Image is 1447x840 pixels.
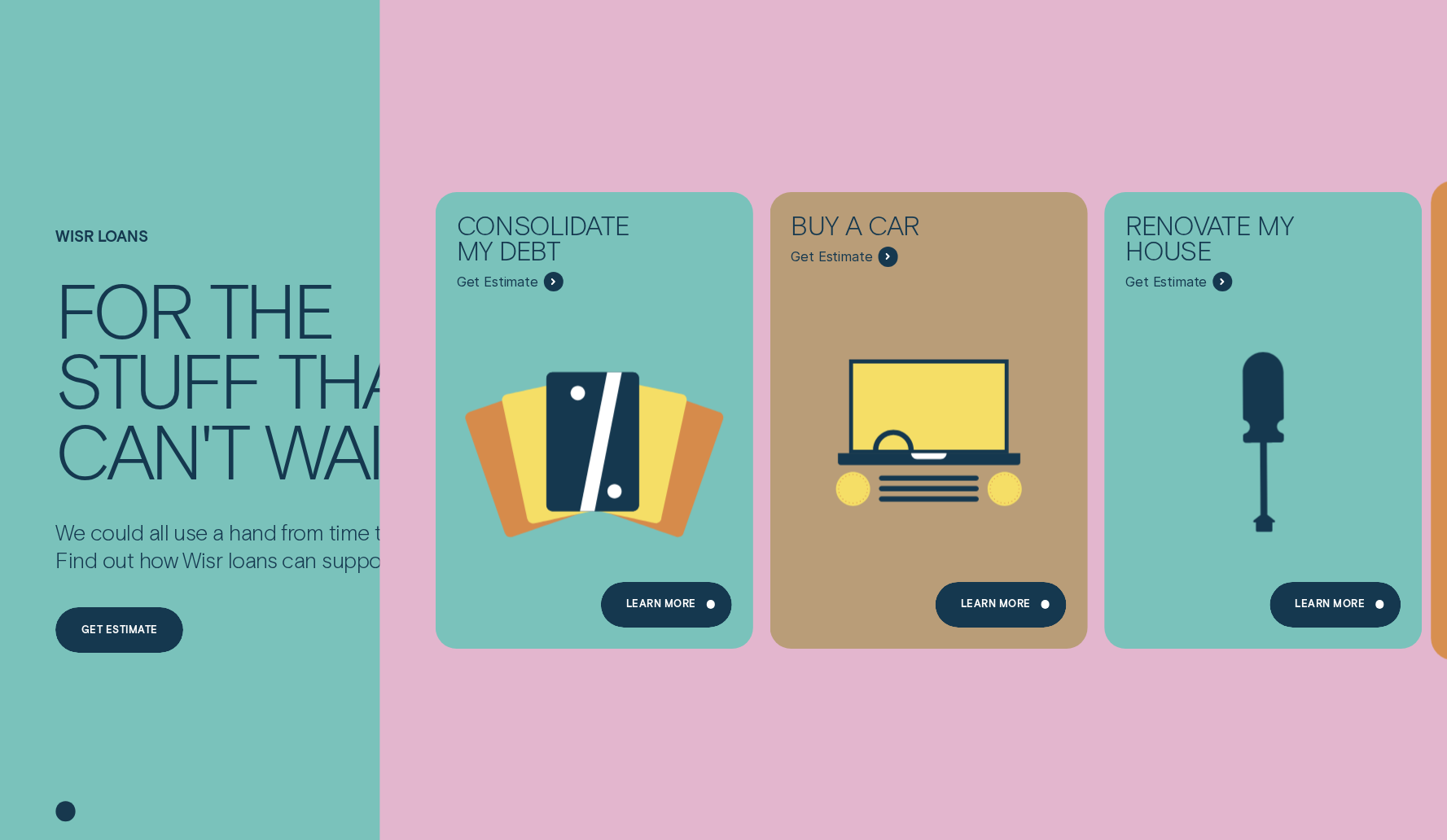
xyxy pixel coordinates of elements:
div: For [55,273,191,344]
div: Renovate My House [1125,212,1328,271]
div: wait [265,414,418,485]
div: that [278,343,437,414]
div: the [209,273,333,344]
a: Renovate My House - Learn more [1104,191,1422,635]
h1: Wisr loans [55,227,442,273]
div: stuff [55,343,260,414]
a: Learn more [1269,582,1401,628]
div: Consolidate my debt [457,212,660,271]
a: Consolidate my debt - Learn more [436,191,753,635]
h4: For the stuff that can't wait [55,273,442,485]
span: Get Estimate [1125,273,1207,291]
a: Learn more [601,582,732,628]
span: Get Estimate [457,273,538,291]
div: can't [55,414,247,485]
a: Buy a car - Learn more [770,191,1088,635]
span: Get Estimate [791,248,872,265]
p: We could all use a hand from time to time. Find out how Wisr loans can support you. [55,518,442,573]
div: Buy a car [791,212,993,246]
a: Learn More [936,582,1067,628]
a: Get estimate [55,607,182,653]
